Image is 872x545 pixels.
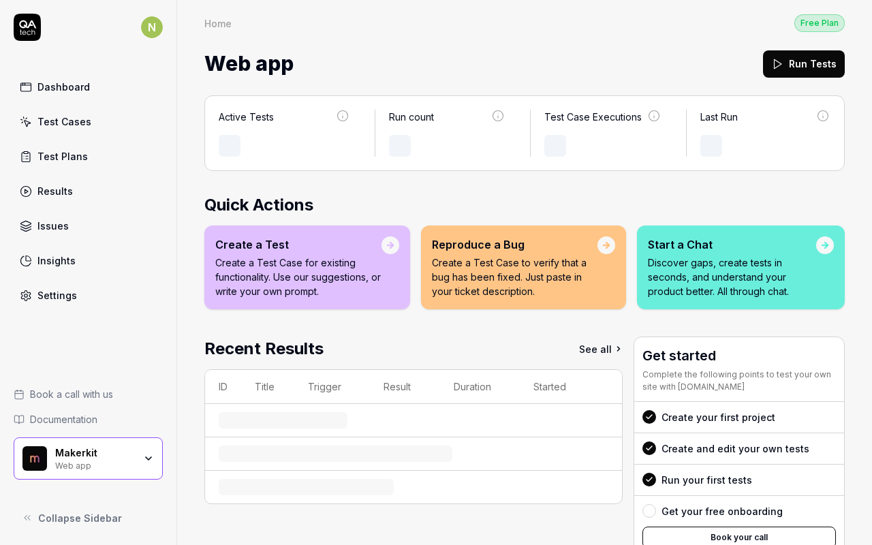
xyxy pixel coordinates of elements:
div: Results [37,184,73,198]
div: Test Cases [37,114,91,129]
div: Run your first tests [661,473,752,487]
th: ID [205,370,241,404]
div: Web app [55,459,134,470]
div: Issues [37,219,69,233]
a: Test Cases [14,108,163,135]
div: Active Tests [219,110,274,124]
th: Trigger [294,370,370,404]
div: Get your free onboarding [661,504,783,518]
a: Settings [14,282,163,309]
div: Test Case Executions [544,110,642,124]
span: Documentation [30,412,97,426]
a: Documentation [14,412,163,426]
h3: Get started [642,345,836,366]
div: Run count [389,110,434,124]
a: See all [579,337,623,361]
a: Test Plans [14,143,163,170]
th: Title [241,370,294,404]
span: Web app [204,46,294,82]
th: Result [370,370,439,404]
div: Last Run [700,110,738,124]
a: Dashboard [14,74,163,100]
div: Create and edit your own tests [661,441,809,456]
div: Makerkit [55,447,134,459]
div: Settings [37,288,77,302]
th: Started [520,370,595,404]
div: Dashboard [37,80,90,94]
div: Create a Test [215,236,381,253]
a: Results [14,178,163,204]
p: Create a Test Case for existing functionality. Use our suggestions, or write your own prompt. [215,255,381,298]
div: Reproduce a Bug [432,236,597,253]
button: Run Tests [763,50,845,78]
a: Book a call with us [14,387,163,401]
button: Makerkit LogoMakerkitWeb app [14,437,163,480]
div: Complete the following points to test your own site with [DOMAIN_NAME] [642,369,836,393]
div: Insights [37,253,76,268]
div: Create your first project [661,410,775,424]
p: Create a Test Case to verify that a bug has been fixed. Just paste in your ticket description. [432,255,597,298]
div: Home [204,16,232,30]
h2: Quick Actions [204,193,845,217]
span: Collapse Sidebar [38,511,122,525]
a: Insights [14,247,163,274]
button: Free Plan [794,14,845,32]
div: Test Plans [37,149,88,163]
span: N [141,16,163,38]
p: Discover gaps, create tests in seconds, and understand your product better. All through chat. [648,255,816,298]
button: N [141,14,163,41]
span: Book a call with us [30,387,113,401]
h2: Recent Results [204,337,324,361]
div: Start a Chat [648,236,816,253]
th: Duration [440,370,520,404]
a: Issues [14,213,163,239]
img: Makerkit Logo [22,446,47,471]
button: Collapse Sidebar [14,504,163,531]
